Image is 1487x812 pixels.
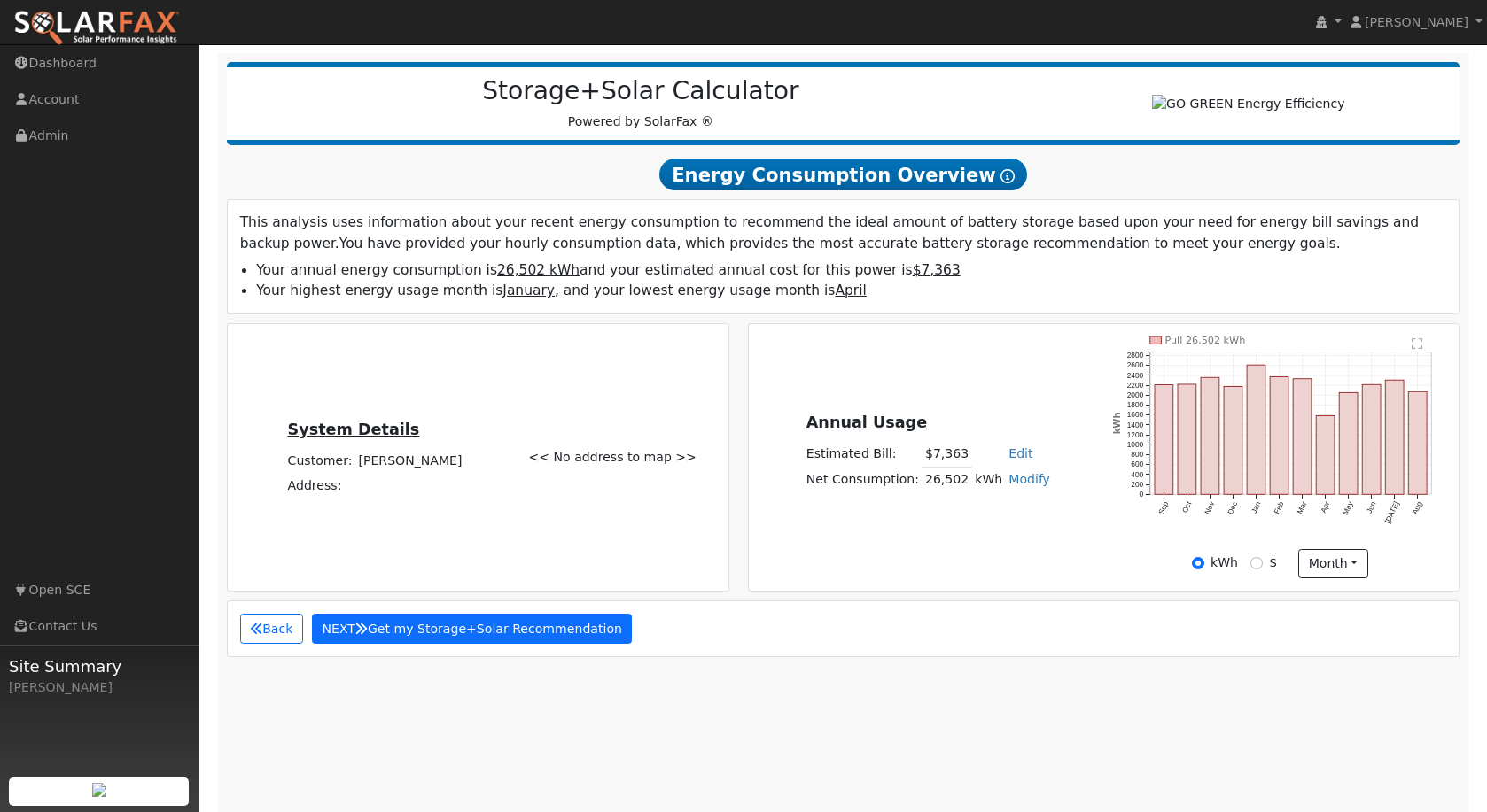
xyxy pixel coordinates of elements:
text: 0 [1140,490,1144,499]
text: Apr [1319,500,1332,514]
text: 200 [1132,480,1144,489]
td: Address: [284,473,355,498]
div: [PERSON_NAME] [9,678,190,697]
div: << No address to map >> [519,336,726,578]
text: 1600 [1127,411,1144,420]
img: retrieve [92,783,106,797]
td: [PERSON_NAME] [355,448,465,473]
li: Your highest energy usage month is , and your lowest energy usage month is [256,281,1446,301]
rect: onclick="" [1317,416,1335,495]
rect: onclick="" [1224,387,1242,495]
input: $ [1250,557,1263,569]
p: This analysis uses information about your recent energy consumption to recommend the ideal amount... [240,213,1447,253]
text: Dec [1226,500,1239,516]
text:  [1412,337,1422,350]
rect: onclick="" [1201,378,1219,495]
span: Site Summary [9,654,190,678]
li: Your annual energy consumption is and your estimated annual cost for this power is [256,260,1446,281]
text: 1800 [1127,401,1144,410]
rect: onclick="" [1294,379,1312,495]
text: [DATE] [1383,500,1401,525]
u: January [502,282,555,298]
td: 26,502 [922,467,971,492]
input: kWh [1192,557,1204,569]
rect: onclick="" [1247,366,1265,495]
text: 600 [1132,460,1144,469]
text: 1000 [1127,440,1144,449]
img: GO GREEN Energy Efficiency [1152,95,1345,113]
text: 800 [1132,451,1144,460]
text: Nov [1203,499,1217,515]
label: kWh [1211,553,1238,572]
td: Net Consumption: [803,467,922,492]
u: $7,363 [913,262,961,278]
text: Jan [1250,500,1263,515]
span: Energy Consumption Overview [659,159,1026,190]
text: Oct [1180,499,1194,514]
span: You have provided your hourly consumption data, which provides the most accurate battery storage ... [339,236,1341,251]
i: Show Help [1000,169,1015,183]
td: kWh [972,467,1006,492]
td: Customer: [284,448,355,473]
button: month [1298,549,1368,579]
a: Modify [1008,472,1050,486]
u: 26,502 kWh [497,262,580,278]
rect: onclick="" [1155,385,1173,495]
rect: onclick="" [1340,393,1359,495]
rect: onclick="" [1363,385,1382,495]
text: Mar [1296,500,1309,515]
text: Pull 26,502 kWh [1165,336,1246,347]
h2: Storage+Solar Calculator [245,76,1037,106]
u: April [835,282,866,298]
text: Jun [1365,500,1378,515]
text: Sep [1156,500,1170,516]
img: SolarFax [13,10,180,47]
u: Annual Usage [806,414,927,431]
text: 2800 [1127,352,1144,360]
text: 2400 [1127,371,1144,380]
td: $7,363 [922,442,971,468]
button: Back [240,614,303,644]
rect: onclick="" [1386,381,1405,495]
text: 2000 [1127,391,1144,399]
rect: onclick="" [1271,377,1289,495]
text: kWh [1113,413,1123,435]
text: Aug [1411,500,1424,516]
text: 1200 [1127,430,1144,439]
text: Feb [1273,500,1286,516]
td: Estimated Bill: [803,442,922,468]
text: 2200 [1127,381,1144,390]
a: Edit [1008,446,1032,460]
text: 400 [1132,470,1144,479]
text: 2600 [1127,361,1144,370]
rect: onclick="" [1178,384,1196,494]
rect: onclick="" [1409,392,1428,495]
span: [PERSON_NAME] [1365,15,1468,29]
label: $ [1269,553,1277,572]
text: May [1341,499,1355,516]
button: NEXTGet my Storage+Solar Recommendation [312,614,633,644]
div: Powered by SolarFax ® [236,76,1047,131]
u: System Details [288,421,420,438]
text: 1400 [1127,421,1144,429]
